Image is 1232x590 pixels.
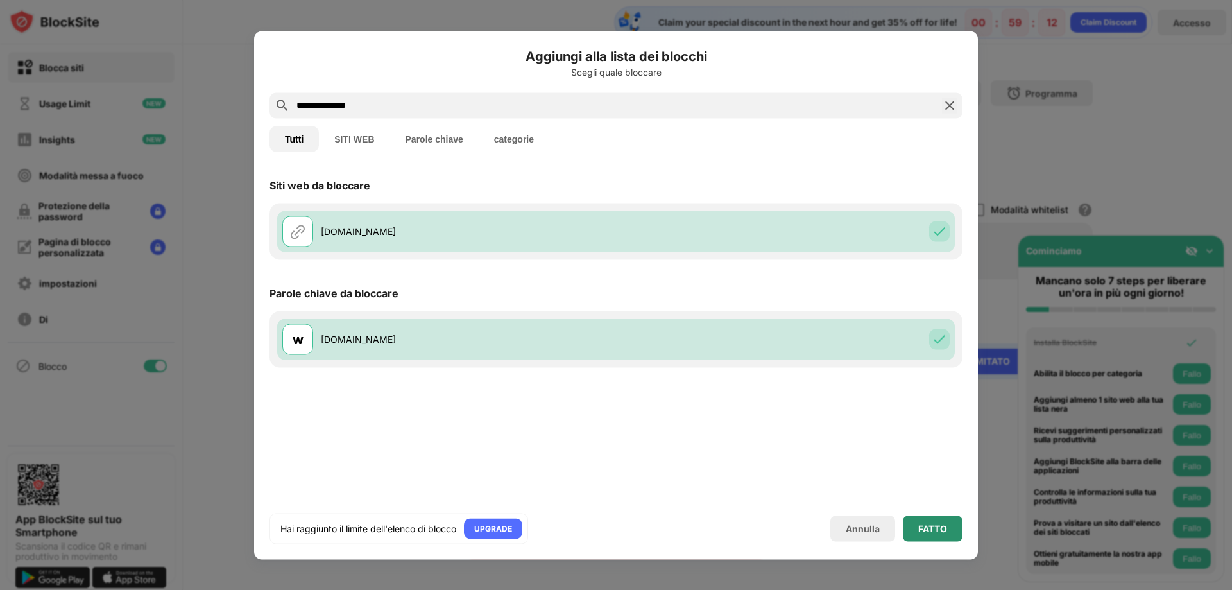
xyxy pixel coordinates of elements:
[290,223,305,239] img: url.svg
[269,286,398,299] div: Parole chiave da bloccare
[918,523,947,534] div: FATTO
[390,126,479,152] button: Parole chiave
[275,98,290,113] img: search.svg
[269,126,319,152] button: Tutti
[293,329,304,349] div: w
[942,98,957,113] img: search-close
[846,523,880,534] div: Annulla
[319,126,389,152] button: SITI WEB
[269,67,963,77] div: Scegli quale bloccare
[269,46,963,65] h6: Aggiungi alla lista dei blocchi
[321,225,616,238] div: [DOMAIN_NAME]
[280,522,456,535] div: Hai raggiunto il limite dell'elenco di blocco
[474,522,512,535] div: UPGRADE
[321,333,616,346] div: [DOMAIN_NAME]
[479,126,549,152] button: categorie
[269,178,370,191] div: Siti web da bloccare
